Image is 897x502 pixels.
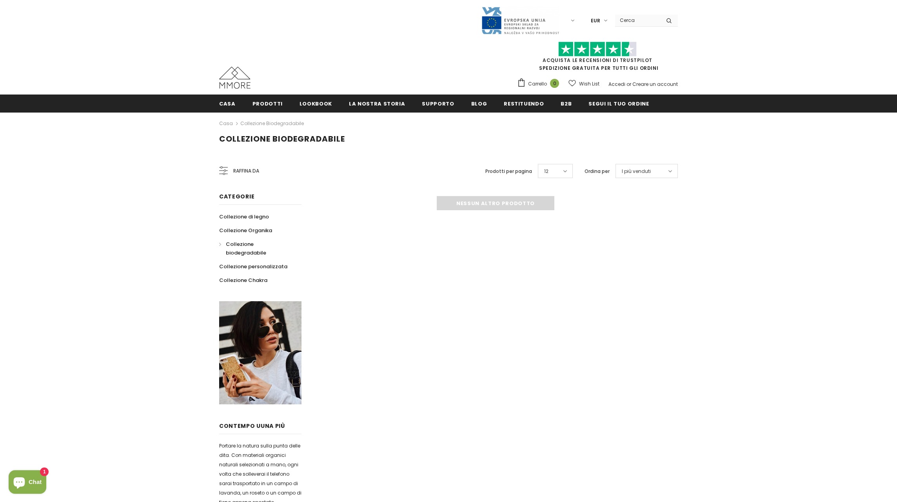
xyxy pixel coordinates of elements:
span: Blog [471,100,487,107]
input: Search Site [615,15,660,26]
span: Collezione Chakra [219,276,267,284]
a: Prodotti [252,95,283,112]
a: B2B [561,95,572,112]
span: Casa [219,100,236,107]
span: Collezione di legno [219,213,269,220]
a: Accedi [608,81,625,87]
span: Collezione biodegradabile [219,133,345,144]
span: 12 [544,167,548,175]
a: Wish List [568,77,599,91]
a: Carrello 0 [517,78,563,90]
span: Lookbook [300,100,332,107]
span: Carrello [528,80,547,88]
img: Javni Razpis [481,6,559,35]
a: Creare un account [632,81,678,87]
span: Raffina da [233,167,259,175]
span: contempo uUna più [219,422,285,430]
img: Casi MMORE [219,67,251,89]
span: Segui il tuo ordine [588,100,649,107]
a: Restituendo [504,95,544,112]
label: Prodotti per pagina [485,167,532,175]
a: Casa [219,119,233,128]
a: Lookbook [300,95,332,112]
span: Collezione Organika [219,227,272,234]
a: Javni Razpis [481,17,559,24]
span: or [626,81,631,87]
span: Categorie [219,193,254,200]
a: Collezione personalizzata [219,260,287,273]
label: Ordina per [585,167,610,175]
a: Blog [471,95,487,112]
span: I più venduti [622,167,651,175]
a: Segui il tuo ordine [588,95,649,112]
a: La nostra storia [349,95,405,112]
a: Acquista le recensioni di TrustPilot [543,57,652,64]
span: Collezione biodegradabile [226,240,266,256]
a: Collezione di legno [219,210,269,224]
a: Collezione biodegradabile [219,237,293,260]
img: Fidati di Pilot Stars [558,42,637,57]
span: Wish List [579,80,599,88]
span: SPEDIZIONE GRATUITA PER TUTTI GLI ORDINI [517,45,678,71]
span: supporto [422,100,454,107]
span: 0 [550,79,559,88]
span: Collezione personalizzata [219,263,287,270]
span: La nostra storia [349,100,405,107]
a: Collezione Organika [219,224,272,237]
a: Collezione Chakra [219,273,267,287]
a: Collezione biodegradabile [240,120,304,127]
span: EUR [591,17,600,25]
inbox-online-store-chat: Shopify online store chat [6,470,49,496]
span: Prodotti [252,100,283,107]
a: Casa [219,95,236,112]
a: supporto [422,95,454,112]
span: Restituendo [504,100,544,107]
span: B2B [561,100,572,107]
